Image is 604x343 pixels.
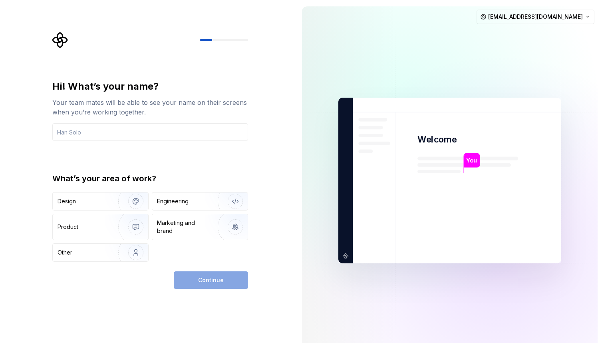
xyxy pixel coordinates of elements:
[52,80,248,93] div: Hi! What’s your name?
[417,134,457,145] p: Welcome
[488,13,583,21] span: [EMAIL_ADDRESS][DOMAIN_NAME]
[58,197,76,205] div: Design
[52,32,68,48] svg: Supernova Logo
[52,123,248,141] input: Han Solo
[157,219,211,235] div: Marketing and brand
[466,156,477,165] p: You
[58,223,78,231] div: Product
[157,197,189,205] div: Engineering
[52,173,248,184] div: What’s your area of work?
[58,249,72,257] div: Other
[52,98,248,117] div: Your team mates will be able to see your name on their screens when you’re working together.
[477,10,594,24] button: [EMAIL_ADDRESS][DOMAIN_NAME]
